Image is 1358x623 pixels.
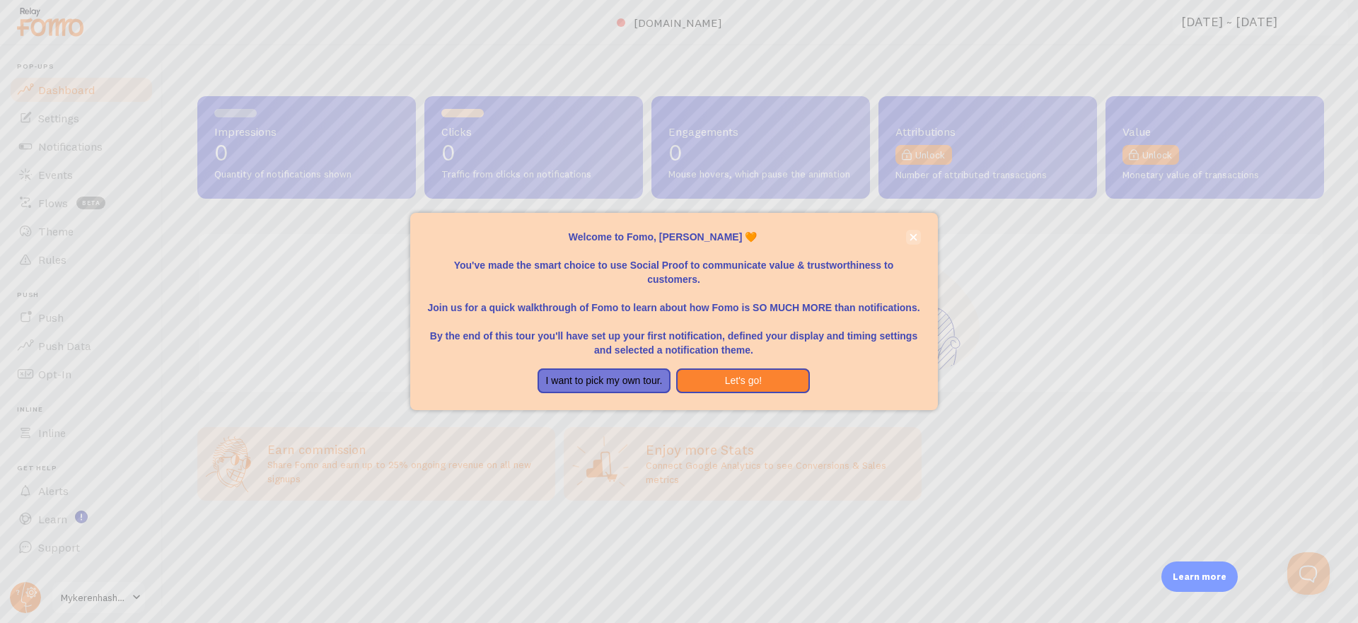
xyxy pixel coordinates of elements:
[1173,570,1226,583] p: Learn more
[676,368,810,394] button: Let's go!
[427,315,921,357] p: By the end of this tour you'll have set up your first notification, defined your display and timi...
[906,230,921,245] button: close,
[410,213,938,411] div: Welcome to Fomo, Shneur Brook 🧡You&amp;#39;ve made the smart choice to use Social Proof to commun...
[538,368,671,394] button: I want to pick my own tour.
[427,244,921,286] p: You've made the smart choice to use Social Proof to communicate value & trustworthiness to custom...
[1161,561,1238,592] div: Learn more
[427,286,921,315] p: Join us for a quick walkthrough of Fomo to learn about how Fomo is SO MUCH MORE than notifications.
[427,230,921,244] p: Welcome to Fomo, [PERSON_NAME] 🧡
